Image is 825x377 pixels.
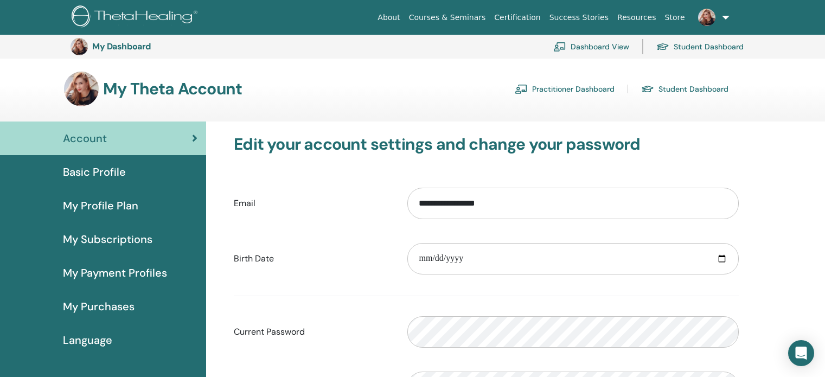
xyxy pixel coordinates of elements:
[103,79,242,99] h3: My Theta Account
[63,298,135,315] span: My Purchases
[63,231,152,247] span: My Subscriptions
[405,8,490,28] a: Courses & Seminars
[63,265,167,281] span: My Payment Profiles
[613,8,661,28] a: Resources
[226,248,399,269] label: Birth Date
[92,41,201,52] h3: My Dashboard
[63,164,126,180] span: Basic Profile
[63,197,138,214] span: My Profile Plan
[63,332,112,348] span: Language
[226,322,399,342] label: Current Password
[373,8,404,28] a: About
[515,84,528,94] img: chalkboard-teacher.svg
[661,8,689,28] a: Store
[656,35,744,59] a: Student Dashboard
[72,5,201,30] img: logo.png
[63,130,107,146] span: Account
[656,42,669,52] img: graduation-cap.svg
[64,72,99,106] img: default.jpg
[490,8,545,28] a: Certification
[698,9,715,26] img: default.jpg
[515,80,615,98] a: Practitioner Dashboard
[641,85,654,94] img: graduation-cap.svg
[553,35,629,59] a: Dashboard View
[641,80,728,98] a: Student Dashboard
[71,38,88,55] img: default.jpg
[545,8,613,28] a: Success Stories
[553,42,566,52] img: chalkboard-teacher.svg
[234,135,739,154] h3: Edit your account settings and change your password
[788,340,814,366] div: Open Intercom Messenger
[226,193,399,214] label: Email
